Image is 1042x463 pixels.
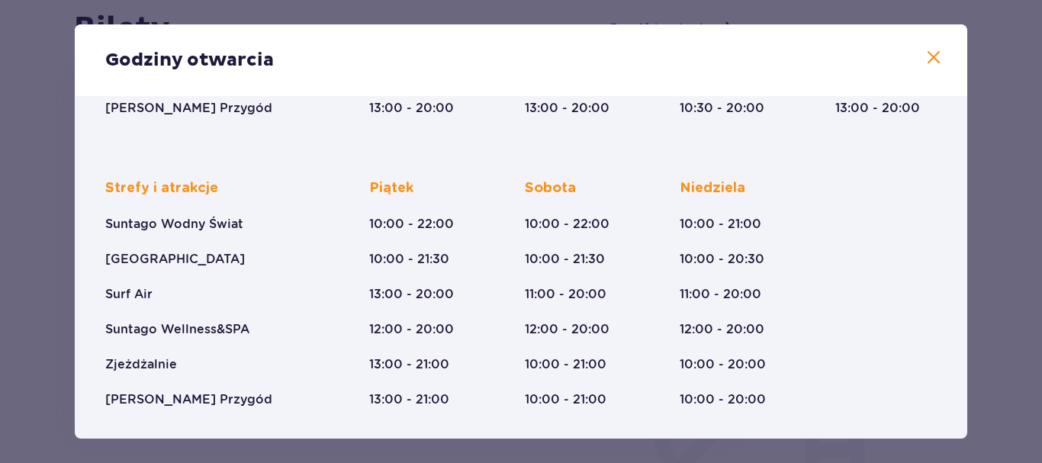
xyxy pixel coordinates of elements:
[105,356,177,373] p: Zjeżdżalnie
[369,356,449,373] p: 13:00 - 21:00
[525,321,609,338] p: 12:00 - 20:00
[369,286,454,303] p: 13:00 - 20:00
[105,286,153,303] p: Surf Air
[680,356,766,373] p: 10:00 - 20:00
[105,251,245,268] p: [GEOGRAPHIC_DATA]
[680,251,764,268] p: 10:00 - 20:30
[680,216,761,233] p: 10:00 - 21:00
[525,100,609,117] p: 13:00 - 20:00
[369,179,413,198] p: Piątek
[105,179,218,198] p: Strefy i atrakcje
[525,251,605,268] p: 10:00 - 21:30
[105,391,272,408] p: [PERSON_NAME] Przygód
[680,391,766,408] p: 10:00 - 20:00
[525,356,606,373] p: 10:00 - 21:00
[525,179,576,198] p: Sobota
[525,391,606,408] p: 10:00 - 21:00
[369,391,449,408] p: 13:00 - 21:00
[680,179,745,198] p: Niedziela
[105,49,274,72] p: Godziny otwarcia
[369,100,454,117] p: 13:00 - 20:00
[680,321,764,338] p: 12:00 - 20:00
[369,251,449,268] p: 10:00 - 21:30
[105,100,272,117] p: [PERSON_NAME] Przygód
[680,286,761,303] p: 11:00 - 20:00
[105,321,249,338] p: Suntago Wellness&SPA
[680,100,764,117] p: 10:30 - 20:00
[835,100,920,117] p: 13:00 - 20:00
[369,321,454,338] p: 12:00 - 20:00
[525,286,606,303] p: 11:00 - 20:00
[525,216,609,233] p: 10:00 - 22:00
[369,216,454,233] p: 10:00 - 22:00
[105,216,243,233] p: Suntago Wodny Świat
